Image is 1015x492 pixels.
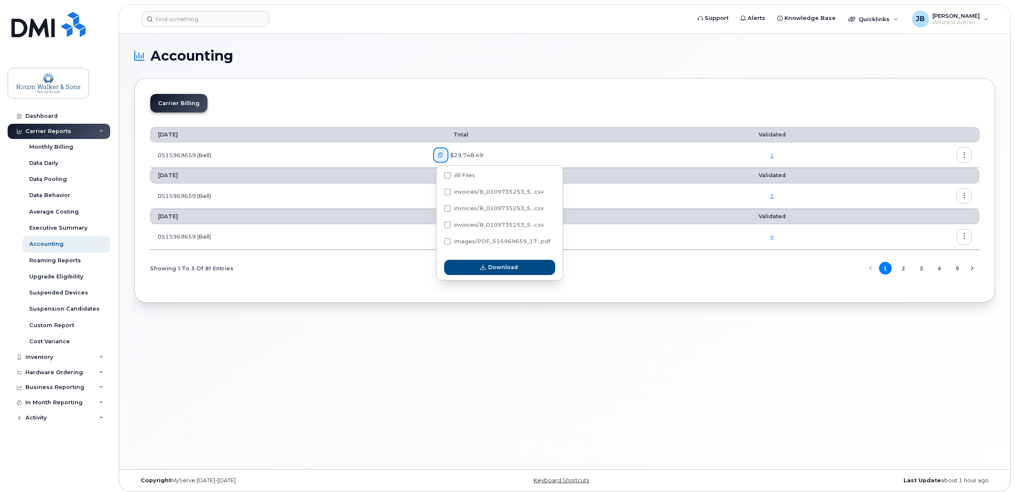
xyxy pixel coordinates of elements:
th: [DATE] [150,209,425,224]
td: 0515969659 (Bell) [150,224,425,250]
span: invoices/B_0109735253_5...csv [454,205,544,211]
th: [DATE] [150,127,425,142]
div: about 1 hour ago [708,477,995,484]
th: Validated [687,209,857,224]
span: Accounting [150,50,233,62]
span: images/PDF_515969659_17...pdf [454,238,551,245]
strong: Last Update [904,477,941,484]
a: 4 [770,233,774,240]
a: 2 [770,192,774,199]
button: Download [444,260,555,275]
span: invoices/B_0109735253_515969659_22072025_ACC.csv [444,190,544,197]
span: Download [488,263,518,271]
button: Next Page [966,262,979,275]
span: All Files [454,172,475,178]
button: Page 3 [915,262,928,275]
div: MyServe [DATE]–[DATE] [134,477,421,484]
span: invoices/B_0109735253_515969659_22072025_DTL.csv [444,223,544,230]
strong: Copyright [141,477,171,484]
span: Total [433,131,468,138]
th: Validated [687,127,857,142]
span: Total [433,172,468,178]
button: Page 5 [951,262,964,275]
span: invoices/B_0109735253_5...csv [454,222,544,228]
span: images/PDF_515969659_178_0000000000.pdf [444,240,551,246]
span: invoices/B_0109735253_5...csv [454,189,544,195]
button: Page 2 [897,262,909,275]
span: Total [433,213,468,220]
th: [DATE] [150,168,425,183]
span: $29,748.49 [448,151,483,159]
span: invoices/B_0109735253_515969659_22072025_MOB.csv [444,207,544,213]
td: 0515969659 (Bell) [150,183,425,209]
a: Keyboard Shortcuts [534,477,589,484]
a: 1 [770,152,774,158]
button: Page 1 [879,262,892,275]
span: Showing 1 To 3 Of 81 Entries [150,262,234,275]
button: Page 4 [933,262,946,275]
th: Validated [687,168,857,183]
td: 0515969659 (Bell) [150,142,425,168]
